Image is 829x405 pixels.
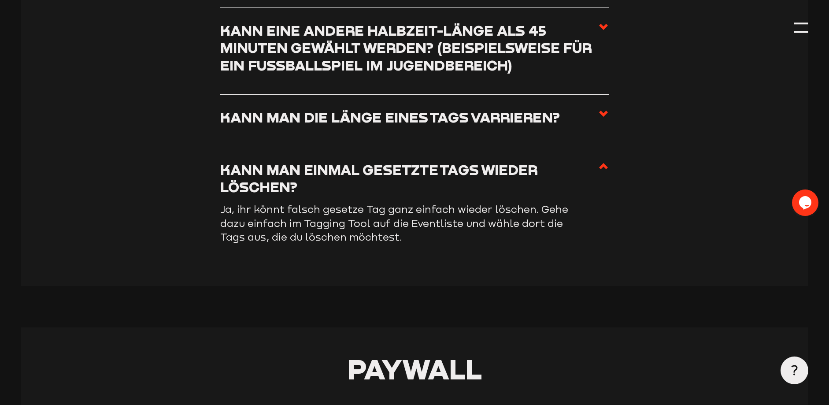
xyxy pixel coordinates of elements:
h3: Kann eine andere Halbzeit-Länge als 45 Minuten gewählt werden? (beispielsweise für ein Fußballspi... [220,22,598,74]
p: Ja, ihr könnt falsch gesetze Tag ganz einfach wieder löschen. Gehe dazu einfach im Tagging Tool a... [220,202,573,244]
h3: Kann man einmal gesetzte Tags wieder löschen? [220,161,598,196]
span: Paywall [347,352,482,386]
h3: Kann man die Länge eines Tags varrieren? [220,108,560,126]
iframe: chat widget [792,189,820,216]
